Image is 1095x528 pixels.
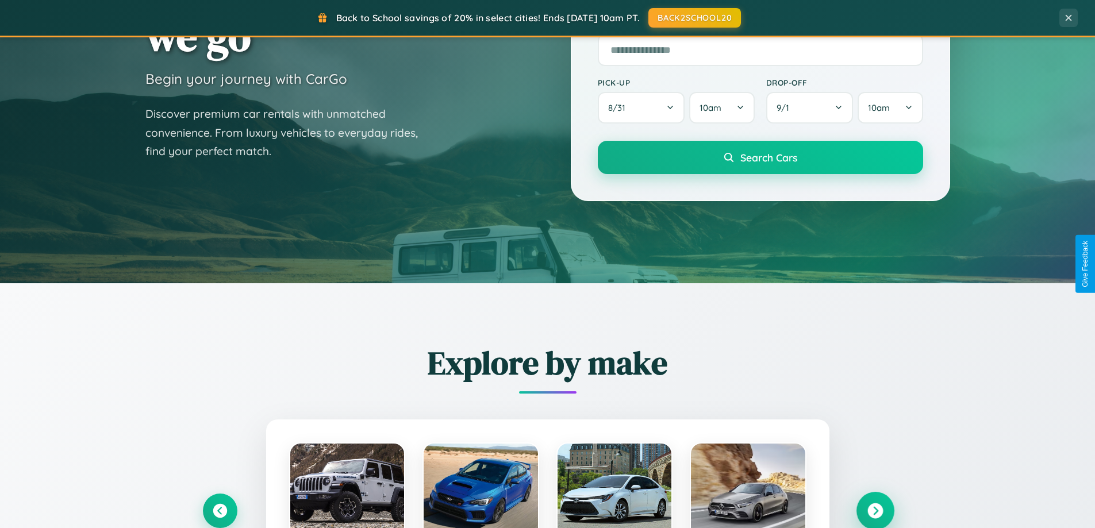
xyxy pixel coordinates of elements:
[1081,241,1089,287] div: Give Feedback
[598,141,923,174] button: Search Cars
[689,92,754,124] button: 10am
[203,341,893,385] h2: Explore by make
[740,151,797,164] span: Search Cars
[868,102,890,113] span: 10am
[598,78,755,87] label: Pick-up
[598,92,685,124] button: 8/31
[777,102,795,113] span: 9 / 1
[145,105,433,161] p: Discover premium car rentals with unmatched convenience. From luxury vehicles to everyday rides, ...
[858,92,923,124] button: 10am
[766,78,923,87] label: Drop-off
[145,70,347,87] h3: Begin your journey with CarGo
[608,102,631,113] span: 8 / 31
[766,92,854,124] button: 9/1
[700,102,721,113] span: 10am
[648,8,741,28] button: BACK2SCHOOL20
[336,12,640,24] span: Back to School savings of 20% in select cities! Ends [DATE] 10am PT.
